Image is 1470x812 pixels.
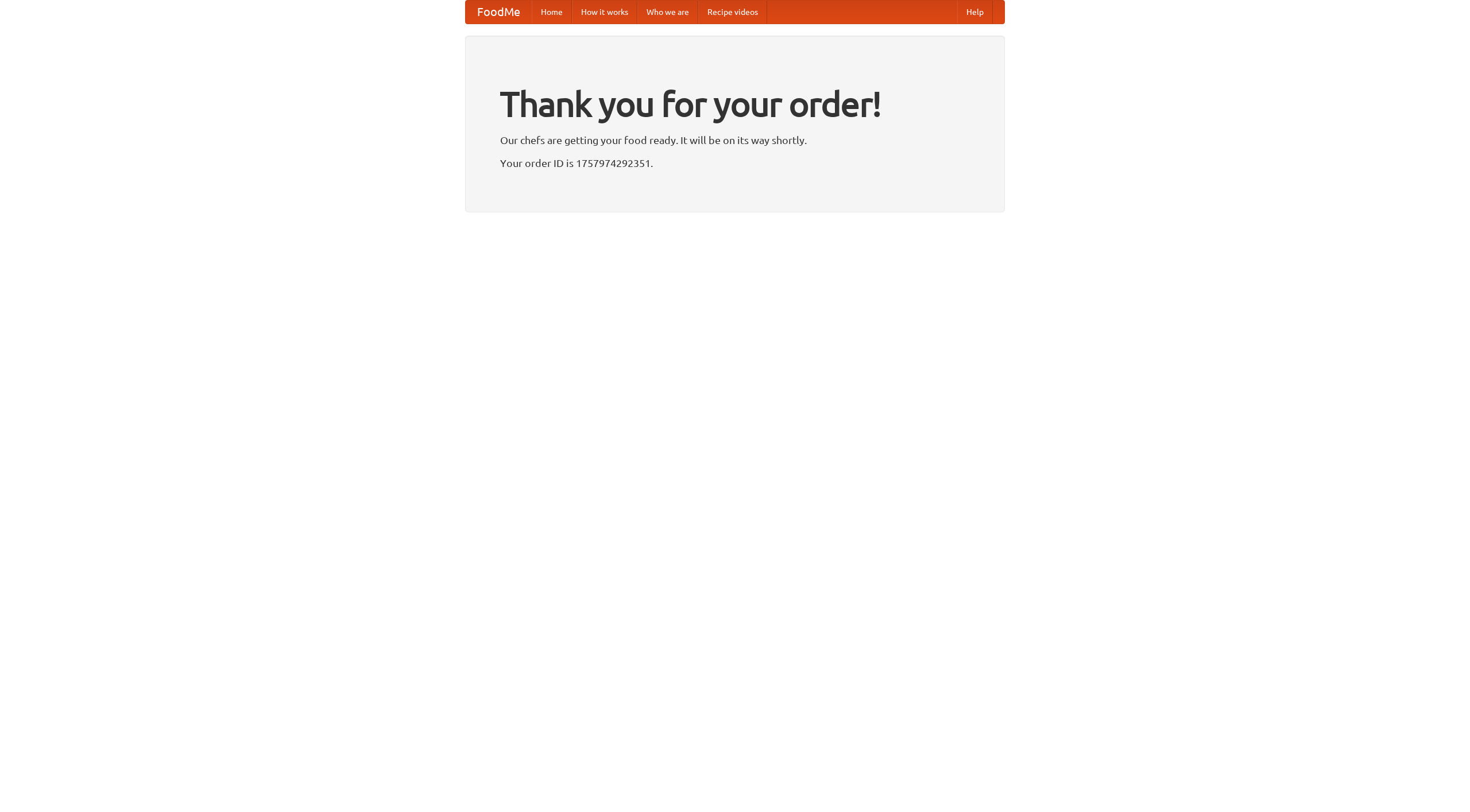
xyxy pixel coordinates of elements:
a: How it works [572,1,637,24]
a: Help [957,1,993,24]
a: FoodMe [466,1,532,24]
p: Your order ID is 1757974292351. [500,154,970,172]
a: Home [532,1,572,24]
a: Recipe videos [698,1,767,24]
a: Who we are [637,1,698,24]
p: Our chefs are getting your food ready. It will be on its way shortly. [500,131,970,149]
h1: Thank you for your order! [500,76,970,131]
